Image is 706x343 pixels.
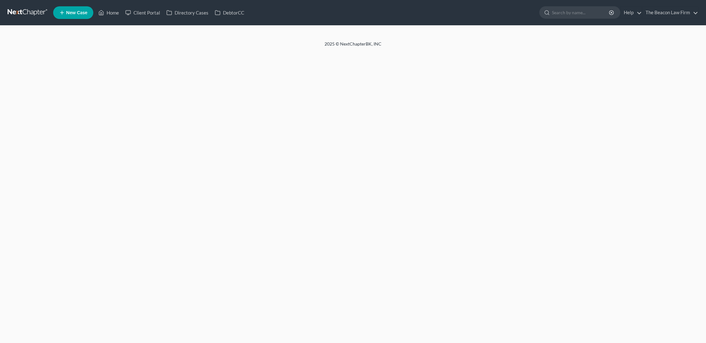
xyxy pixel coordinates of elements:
a: Help [621,7,642,18]
span: New Case [66,10,87,15]
a: DebtorCC [212,7,247,18]
a: Client Portal [122,7,163,18]
div: 2025 © NextChapterBK, INC [173,41,533,52]
a: Home [95,7,122,18]
a: Directory Cases [163,7,212,18]
a: The Beacon Law Firm [642,7,698,18]
input: Search by name... [552,7,610,18]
